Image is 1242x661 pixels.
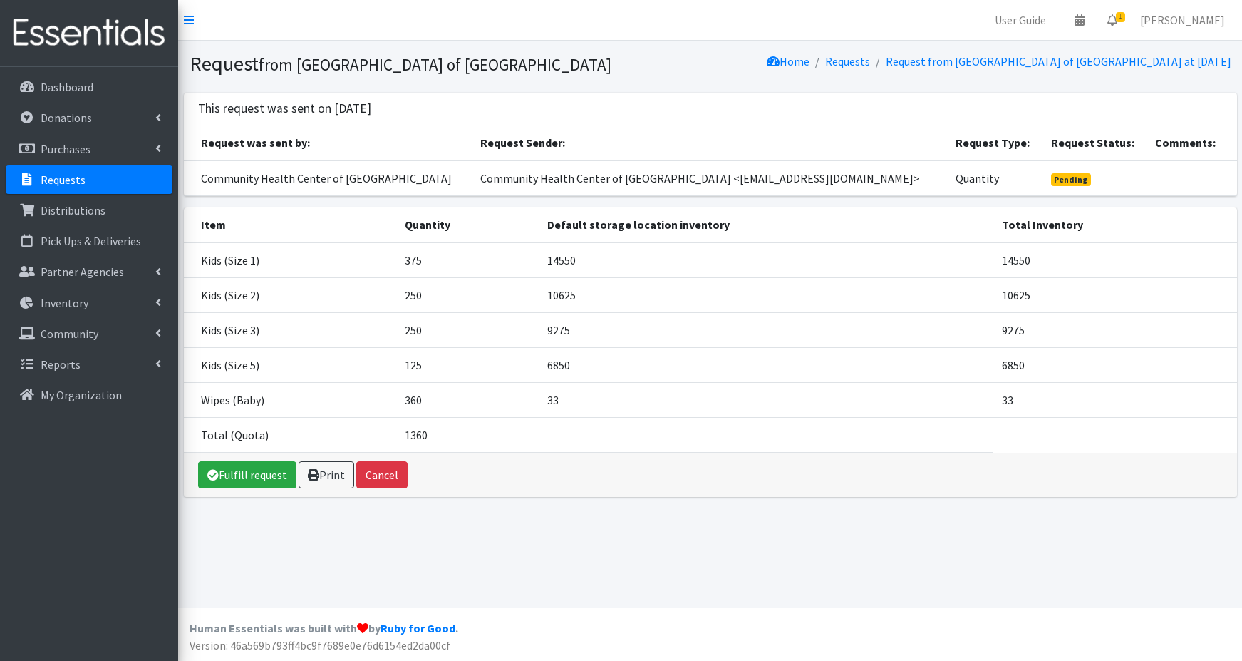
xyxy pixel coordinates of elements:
[198,461,296,488] a: Fulfill request
[472,160,948,196] td: Community Health Center of [GEOGRAPHIC_DATA] <[EMAIL_ADDRESS][DOMAIN_NAME]>
[767,54,809,68] a: Home
[299,461,354,488] a: Print
[539,277,993,312] td: 10625
[993,347,1237,382] td: 6850
[396,207,539,242] th: Quantity
[6,381,172,409] a: My Organization
[472,125,948,160] th: Request Sender:
[539,207,993,242] th: Default storage location inventory
[6,289,172,317] a: Inventory
[198,101,371,116] h3: This request was sent on [DATE]
[190,51,705,76] h1: Request
[41,234,141,248] p: Pick Ups & Deliveries
[41,80,93,94] p: Dashboard
[947,160,1042,196] td: Quantity
[6,135,172,163] a: Purchases
[396,242,539,278] td: 375
[1147,125,1236,160] th: Comments:
[993,382,1237,417] td: 33
[825,54,870,68] a: Requests
[396,347,539,382] td: 125
[1116,12,1125,22] span: 1
[947,125,1042,160] th: Request Type:
[356,461,408,488] button: Cancel
[6,227,172,255] a: Pick Ups & Deliveries
[6,350,172,379] a: Reports
[539,242,993,278] td: 14550
[41,265,124,279] p: Partner Agencies
[6,9,172,57] img: HumanEssentials
[6,165,172,194] a: Requests
[184,125,472,160] th: Request was sent by:
[41,111,92,125] p: Donations
[184,382,396,417] td: Wipes (Baby)
[41,142,90,156] p: Purchases
[539,312,993,347] td: 9275
[6,103,172,132] a: Donations
[41,296,88,310] p: Inventory
[983,6,1057,34] a: User Guide
[184,160,472,196] td: Community Health Center of [GEOGRAPHIC_DATA]
[6,196,172,225] a: Distributions
[41,357,81,372] p: Reports
[381,621,455,635] a: Ruby for Good
[993,242,1237,278] td: 14550
[190,621,458,635] strong: Human Essentials was built with by .
[993,312,1237,347] td: 9275
[6,319,172,348] a: Community
[396,312,539,347] td: 250
[396,417,539,452] td: 1360
[1096,6,1129,34] a: 1
[886,54,1231,68] a: Request from [GEOGRAPHIC_DATA] of [GEOGRAPHIC_DATA] at [DATE]
[259,54,611,75] small: from [GEOGRAPHIC_DATA] of [GEOGRAPHIC_DATA]
[184,242,396,278] td: Kids (Size 1)
[1129,6,1236,34] a: [PERSON_NAME]
[41,203,105,217] p: Distributions
[396,382,539,417] td: 360
[6,257,172,286] a: Partner Agencies
[190,638,450,652] span: Version: 46a569b793ff4bc9f7689e0e76d6154ed2da00cf
[184,207,396,242] th: Item
[396,277,539,312] td: 250
[1051,173,1092,186] span: Pending
[41,173,86,187] p: Requests
[1042,125,1147,160] th: Request Status:
[41,388,122,402] p: My Organization
[539,382,993,417] td: 33
[184,347,396,382] td: Kids (Size 5)
[539,347,993,382] td: 6850
[184,417,396,452] td: Total (Quota)
[6,73,172,101] a: Dashboard
[993,277,1237,312] td: 10625
[184,277,396,312] td: Kids (Size 2)
[41,327,98,341] p: Community
[184,312,396,347] td: Kids (Size 3)
[993,207,1237,242] th: Total Inventory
